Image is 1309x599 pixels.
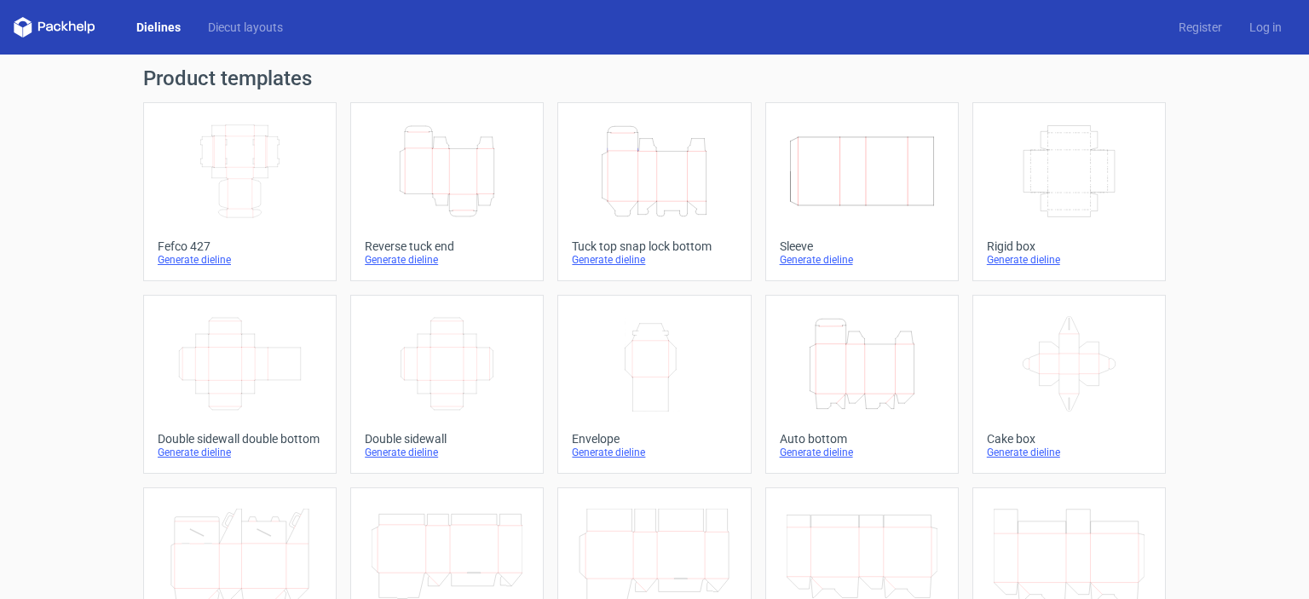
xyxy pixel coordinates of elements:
a: Auto bottomGenerate dieline [765,295,959,474]
a: Fefco 427Generate dieline [143,102,337,281]
a: Dielines [123,19,194,36]
a: Rigid boxGenerate dieline [972,102,1166,281]
a: Log in [1236,19,1295,36]
div: Generate dieline [158,446,322,459]
div: Generate dieline [987,253,1151,267]
div: Fefco 427 [158,239,322,253]
div: Double sidewall double bottom [158,432,322,446]
div: Generate dieline [365,446,529,459]
a: Double sidewallGenerate dieline [350,295,544,474]
a: Cake boxGenerate dieline [972,295,1166,474]
div: Cake box [987,432,1151,446]
div: Envelope [572,432,736,446]
div: Auto bottom [780,432,944,446]
div: Generate dieline [780,253,944,267]
div: Generate dieline [572,446,736,459]
a: Double sidewall double bottomGenerate dieline [143,295,337,474]
div: Generate dieline [987,446,1151,459]
div: Sleeve [780,239,944,253]
div: Tuck top snap lock bottom [572,239,736,253]
div: Double sidewall [365,432,529,446]
h1: Product templates [143,68,1166,89]
a: Register [1165,19,1236,36]
div: Generate dieline [158,253,322,267]
div: Generate dieline [572,253,736,267]
a: EnvelopeGenerate dieline [557,295,751,474]
div: Reverse tuck end [365,239,529,253]
a: Tuck top snap lock bottomGenerate dieline [557,102,751,281]
div: Generate dieline [780,446,944,459]
a: Reverse tuck endGenerate dieline [350,102,544,281]
div: Rigid box [987,239,1151,253]
a: Diecut layouts [194,19,297,36]
a: SleeveGenerate dieline [765,102,959,281]
div: Generate dieline [365,253,529,267]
